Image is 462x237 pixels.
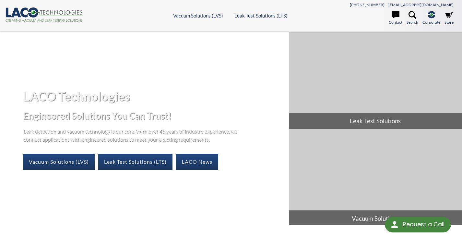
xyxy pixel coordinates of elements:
a: Vacuum Solutions [289,129,462,227]
a: Search [407,11,418,25]
a: [EMAIL_ADDRESS][DOMAIN_NAME] [388,2,454,7]
a: Leak Test Solutions (LTS) [234,13,288,18]
a: [PHONE_NUMBER] [350,2,385,7]
a: LACO News [176,154,218,170]
img: round button [389,219,400,230]
a: Vacuum Solutions (LVS) [173,13,223,18]
h2: Engineered Solutions You Can Trust! [23,110,283,122]
p: Leak detection and vacuum technology is our core. With over 45 years of industry experience, we c... [23,127,240,143]
span: Vacuum Solutions [289,210,462,227]
span: Leak Test Solutions [289,113,462,129]
a: Contact [389,11,402,25]
a: Store [444,11,454,25]
a: Leak Test Solutions (LTS) [98,154,172,170]
a: Leak Test Solutions [289,32,462,129]
a: Vacuum Solutions (LVS) [23,154,95,170]
span: Corporate [422,19,440,25]
h1: LACO Technologies [23,88,283,104]
div: Request a Call [403,217,444,232]
div: Request a Call [385,217,451,232]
